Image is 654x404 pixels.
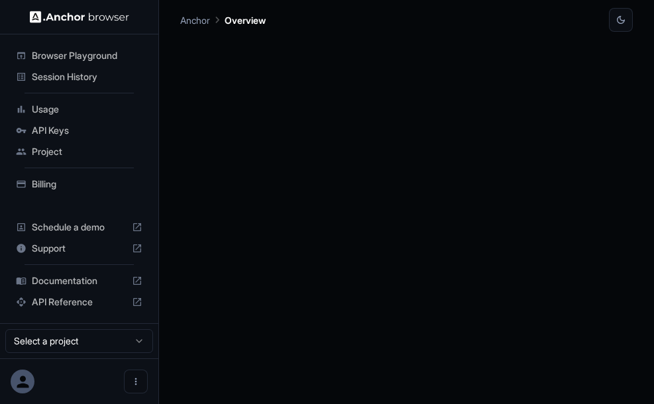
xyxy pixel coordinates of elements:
div: Project [11,141,148,162]
nav: breadcrumb [180,13,266,27]
span: Project [32,145,142,158]
button: Open menu [124,370,148,393]
div: Billing [11,174,148,195]
div: Session History [11,66,148,87]
span: Billing [32,177,142,191]
span: Documentation [32,274,127,287]
span: Usage [32,103,142,116]
div: API Reference [11,291,148,313]
span: Browser Playground [32,49,142,62]
div: API Keys [11,120,148,141]
span: API Reference [32,295,127,309]
span: API Keys [32,124,142,137]
span: Support [32,242,127,255]
div: Support [11,238,148,259]
img: Anchor Logo [30,11,129,23]
div: Documentation [11,270,148,291]
p: Overview [225,13,266,27]
span: Session History [32,70,142,83]
span: Schedule a demo [32,221,127,234]
div: Usage [11,99,148,120]
div: Schedule a demo [11,217,148,238]
p: Anchor [180,13,210,27]
div: Browser Playground [11,45,148,66]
